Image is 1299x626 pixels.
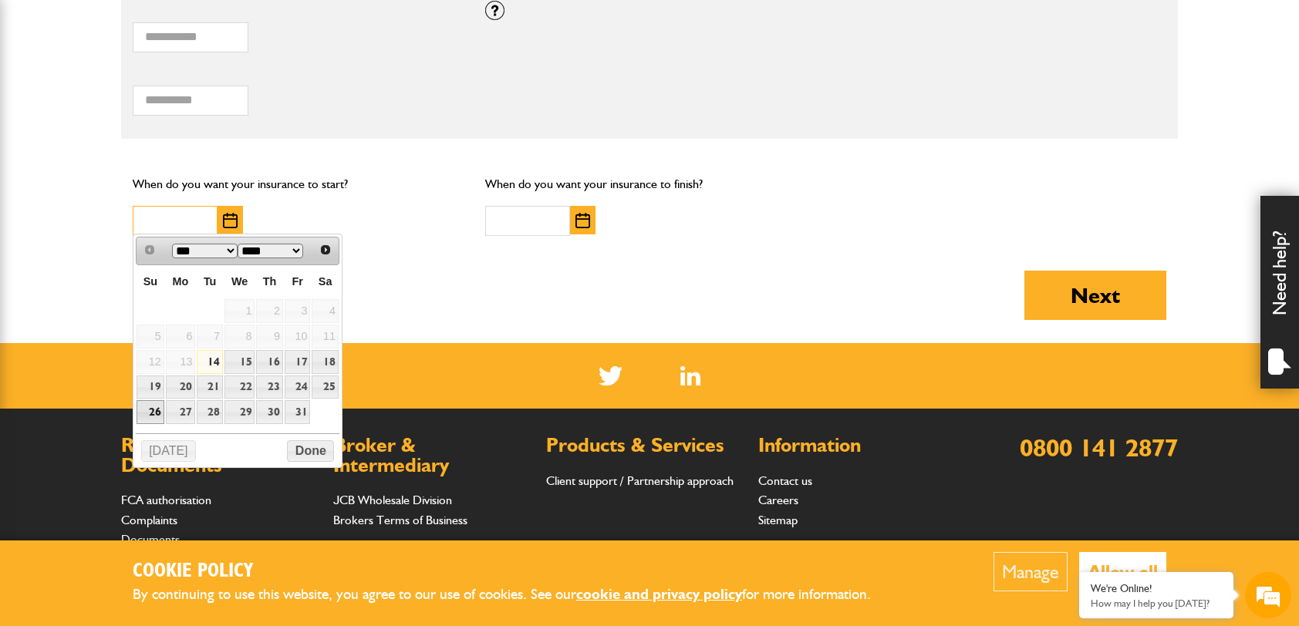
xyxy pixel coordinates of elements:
img: d_20077148190_company_1631870298795_20077148190 [26,86,65,107]
a: 18 [312,350,338,374]
a: 15 [224,350,255,374]
a: Client support / Partnership approach [546,473,734,488]
h2: Broker & Intermediary [333,436,530,475]
a: 29 [224,400,255,424]
a: 17 [285,350,311,374]
a: 14 [197,350,223,374]
img: Choose date [223,213,238,228]
a: 28 [197,400,223,424]
a: 24 [285,375,311,399]
div: Minimize live chat window [253,8,290,45]
a: JCB Wholesale Division [333,493,452,507]
a: 30 [256,400,282,424]
span: Thursday [263,275,277,288]
p: When do you want your insurance to start? [133,174,462,194]
a: Contact us [758,473,812,488]
span: Friday [292,275,302,288]
h2: Regulations & Documents [121,436,318,475]
a: FCA authorisation [121,493,211,507]
a: Brokers Terms of Business [333,513,467,527]
button: [DATE] [141,440,197,462]
span: Tuesday [204,275,217,288]
input: Enter your last name [20,143,282,177]
input: Enter your phone number [20,234,282,268]
em: Start Chat [210,475,280,496]
img: Choose date [575,213,590,228]
span: Next [319,244,332,256]
div: We're Online! [1091,582,1222,595]
h2: Cookie Policy [133,560,896,584]
a: Sitemap [758,513,798,527]
textarea: Type your message and hit 'Enter' [20,279,282,463]
a: Complaints [121,513,177,527]
button: Next [1024,271,1166,320]
p: By continuing to use this website, you agree to our use of cookies. See our for more information. [133,583,896,607]
a: LinkedIn [680,366,701,385]
p: When do you want your insurance to finish? [485,174,815,194]
a: Documents [121,532,180,547]
span: Monday [173,275,189,288]
h2: Information [758,436,955,456]
a: 25 [312,375,338,399]
a: Careers [758,493,798,507]
input: Enter your email address [20,188,282,222]
img: Linked In [680,366,701,385]
img: Twitter [599,366,623,385]
a: 22 [224,375,255,399]
a: 26 [137,400,164,424]
a: Next [315,239,337,261]
a: 23 [256,375,282,399]
a: 21 [197,375,223,399]
div: Chat with us now [80,86,259,106]
a: 0800 141 2877 [1020,432,1178,463]
div: Need help? [1260,196,1299,389]
a: 27 [166,400,196,424]
a: cookie and privacy policy [576,585,742,603]
p: How may I help you today? [1091,597,1222,609]
span: Wednesday [231,275,248,288]
button: Allow all [1079,552,1166,591]
span: Sunday [143,275,157,288]
h2: Products & Services [546,436,743,456]
button: Done [287,440,334,462]
a: 16 [256,350,282,374]
a: 31 [285,400,311,424]
a: 19 [137,375,164,399]
a: 20 [166,375,196,399]
button: Manage [994,552,1068,591]
span: Saturday [319,275,332,288]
